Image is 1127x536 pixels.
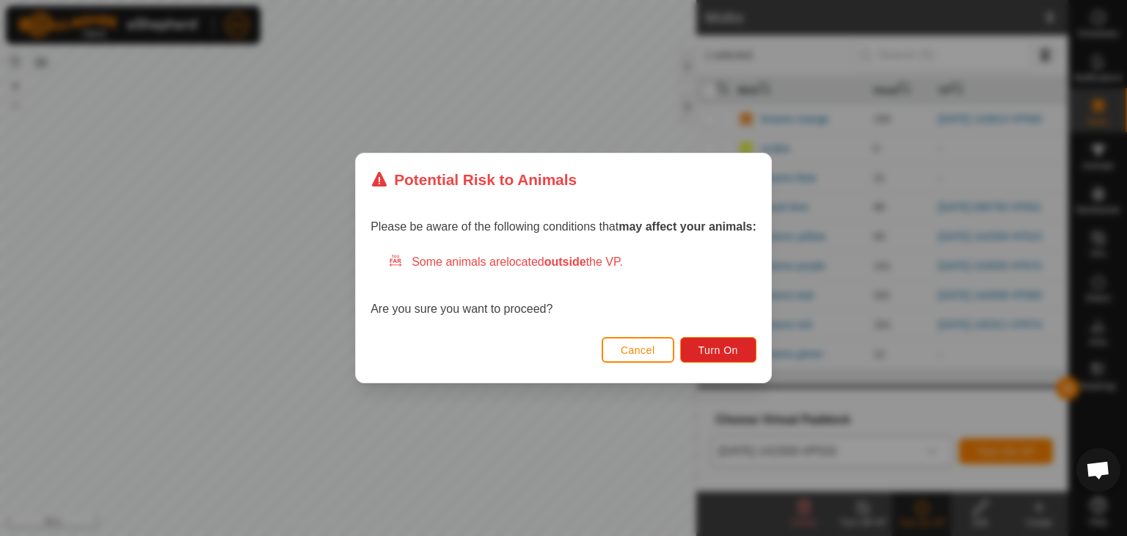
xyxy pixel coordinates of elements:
[699,344,738,356] span: Turn On
[619,220,756,233] strong: may affect your animals:
[621,344,655,356] span: Cancel
[371,168,577,191] div: Potential Risk to Animals
[1076,448,1120,492] div: Open chat
[680,337,756,363] button: Turn On
[371,253,756,318] div: Are you sure you want to proceed?
[506,256,623,268] span: located the VP.
[388,253,756,271] div: Some animals are
[602,337,674,363] button: Cancel
[371,220,756,233] span: Please be aware of the following conditions that
[544,256,586,268] strong: outside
